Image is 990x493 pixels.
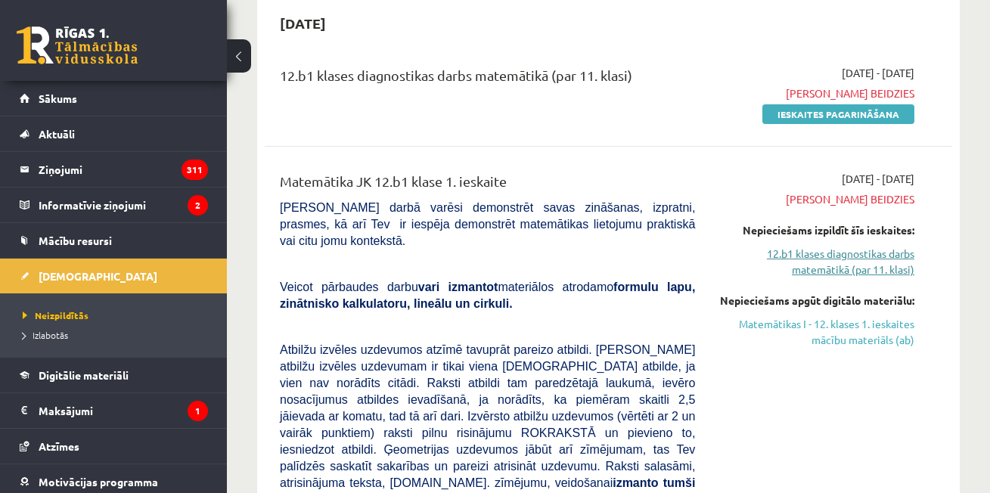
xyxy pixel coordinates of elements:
[842,171,914,187] span: [DATE] - [DATE]
[39,439,79,453] span: Atzīmes
[842,65,914,81] span: [DATE] - [DATE]
[39,269,157,283] span: [DEMOGRAPHIC_DATA]
[39,368,129,382] span: Digitālie materiāli
[20,188,208,222] a: Informatīvie ziņojumi2
[23,329,68,341] span: Izlabotās
[23,309,88,321] span: Neizpildītās
[17,26,138,64] a: Rīgas 1. Tālmācības vidusskola
[20,259,208,293] a: [DEMOGRAPHIC_DATA]
[39,234,112,247] span: Mācību resursi
[20,116,208,151] a: Aktuāli
[188,195,208,215] i: 2
[182,160,208,180] i: 311
[418,281,498,293] b: vari izmantot
[23,309,212,322] a: Neizpildītās
[718,222,914,238] div: Nepieciešams izpildīt šīs ieskaites:
[280,281,695,310] b: formulu lapu, zinātnisko kalkulatoru, lineālu un cirkuli.
[39,152,208,187] legend: Ziņojumi
[280,281,695,310] span: Veicot pārbaudes darbu materiālos atrodamo
[280,65,695,93] div: 12.b1 klases diagnostikas darbs matemātikā (par 11. klasi)
[613,476,658,489] b: izmanto
[20,81,208,116] a: Sākums
[20,393,208,428] a: Maksājumi1
[280,171,695,199] div: Matemātika JK 12.b1 klase 1. ieskaite
[23,328,212,342] a: Izlabotās
[188,401,208,421] i: 1
[265,5,341,41] h2: [DATE]
[718,246,914,278] a: 12.b1 klases diagnostikas darbs matemātikā (par 11. klasi)
[718,191,914,207] span: [PERSON_NAME] beidzies
[20,429,208,464] a: Atzīmes
[20,223,208,258] a: Mācību resursi
[762,104,914,124] a: Ieskaites pagarināšana
[718,293,914,309] div: Nepieciešams apgūt digitālo materiālu:
[718,316,914,348] a: Matemātikas I - 12. klases 1. ieskaites mācību materiāls (ab)
[39,127,75,141] span: Aktuāli
[39,393,208,428] legend: Maksājumi
[280,201,695,247] span: [PERSON_NAME] darbā varēsi demonstrēt savas zināšanas, izpratni, prasmes, kā arī Tev ir iespēja d...
[20,358,208,392] a: Digitālie materiāli
[718,85,914,101] span: [PERSON_NAME] beidzies
[39,475,158,488] span: Motivācijas programma
[39,188,208,222] legend: Informatīvie ziņojumi
[20,152,208,187] a: Ziņojumi311
[39,91,77,105] span: Sākums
